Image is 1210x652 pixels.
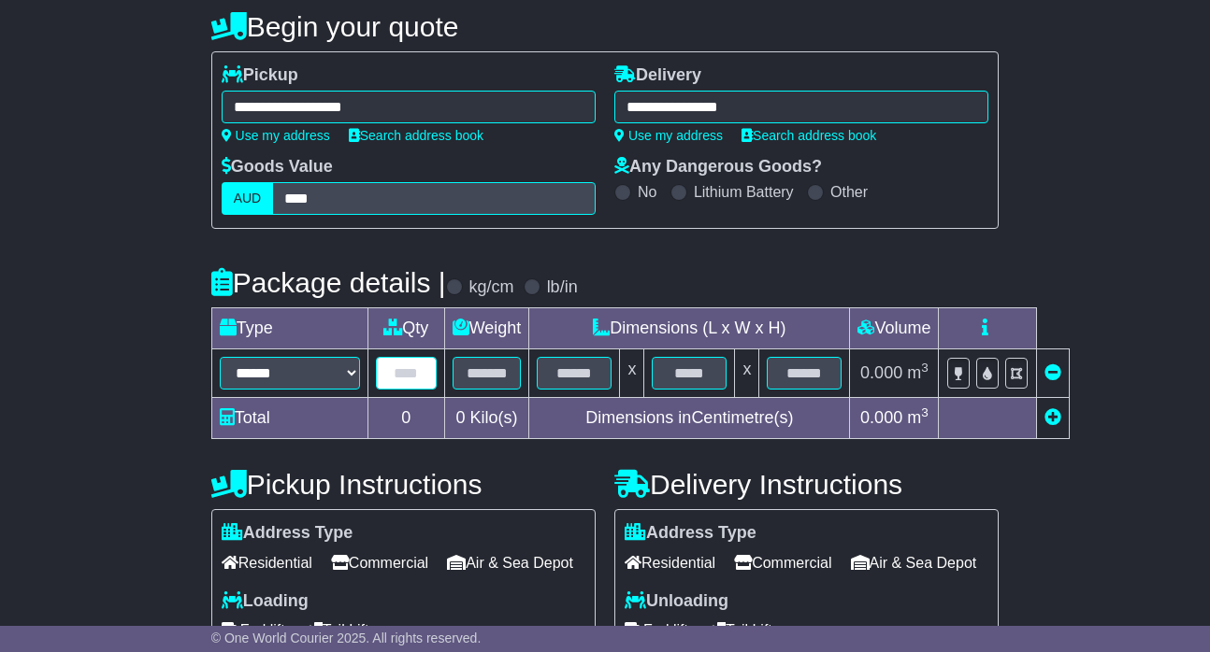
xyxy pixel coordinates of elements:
[529,398,850,439] td: Dimensions in Centimetre(s)
[469,277,514,298] label: kg/cm
[830,183,868,201] label: Other
[222,548,312,577] span: Residential
[367,398,444,439] td: 0
[367,308,444,349] td: Qty
[304,616,369,645] span: Tail Lift
[349,128,483,143] a: Search address book
[638,183,656,201] label: No
[735,349,759,398] td: x
[529,308,850,349] td: Dimensions (L x W x H)
[707,616,772,645] span: Tail Lift
[211,398,367,439] td: Total
[851,548,977,577] span: Air & Sea Depot
[211,631,482,645] span: © One World Courier 2025. All rights reserved.
[211,308,367,349] td: Type
[694,183,794,201] label: Lithium Battery
[850,308,939,349] td: Volume
[222,523,353,544] label: Address Type
[211,11,1000,42] h4: Begin your quote
[860,408,902,427] span: 0.000
[222,65,298,86] label: Pickup
[860,363,902,382] span: 0.000
[614,128,723,143] a: Use my address
[547,277,578,298] label: lb/in
[907,408,929,427] span: m
[222,128,330,143] a: Use my address
[742,128,876,143] a: Search address book
[625,616,688,645] span: Forklift
[1044,408,1061,427] a: Add new item
[907,363,929,382] span: m
[614,157,822,177] label: Any Dangerous Goods?
[734,548,831,577] span: Commercial
[625,523,756,544] label: Address Type
[921,405,929,419] sup: 3
[620,349,644,398] td: x
[456,408,466,427] span: 0
[211,267,446,298] h4: Package details |
[331,548,428,577] span: Commercial
[211,469,596,500] h4: Pickup Instructions
[444,308,529,349] td: Weight
[1044,363,1061,382] a: Remove this item
[444,398,529,439] td: Kilo(s)
[222,591,309,612] label: Loading
[222,182,274,215] label: AUD
[222,616,285,645] span: Forklift
[447,548,573,577] span: Air & Sea Depot
[222,157,333,177] label: Goods Value
[921,361,929,375] sup: 3
[614,469,999,500] h4: Delivery Instructions
[614,65,701,86] label: Delivery
[625,548,715,577] span: Residential
[625,591,728,612] label: Unloading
